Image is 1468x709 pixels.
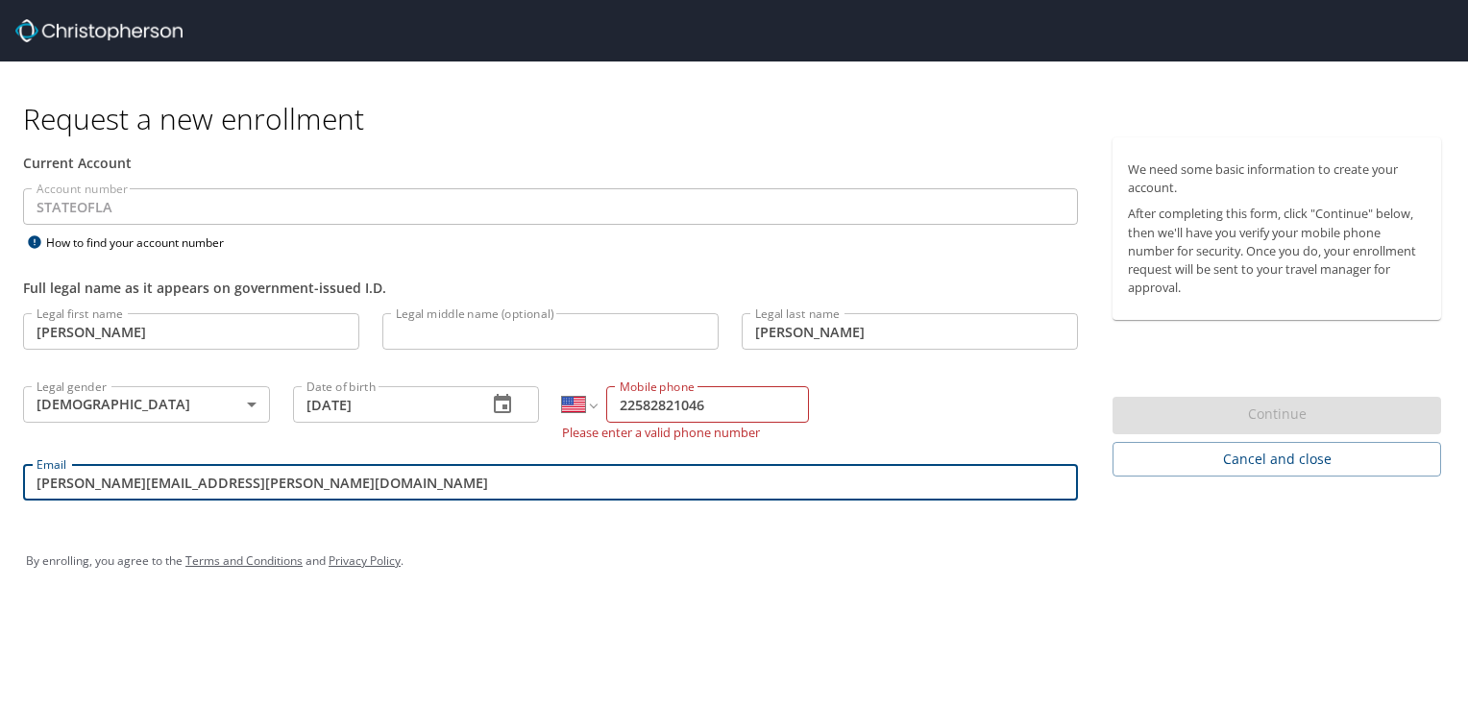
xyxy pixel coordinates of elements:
[23,278,1078,298] div: Full legal name as it appears on government-issued I.D.
[23,386,270,423] div: [DEMOGRAPHIC_DATA]
[1113,442,1441,477] button: Cancel and close
[23,231,263,255] div: How to find your account number
[26,537,1442,585] div: By enrolling, you agree to the and .
[329,552,401,569] a: Privacy Policy
[562,423,809,441] p: Please enter a valid phone number
[185,552,303,569] a: Terms and Conditions
[1128,160,1426,197] p: We need some basic information to create your account.
[1128,448,1426,472] span: Cancel and close
[293,386,473,423] input: MM/DD/YYYY
[15,19,183,42] img: cbt logo
[23,100,1456,137] h1: Request a new enrollment
[1128,205,1426,297] p: After completing this form, click "Continue" below, then we'll have you verify your mobile phone ...
[23,153,1078,173] div: Current Account
[606,386,809,423] input: Enter phone number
